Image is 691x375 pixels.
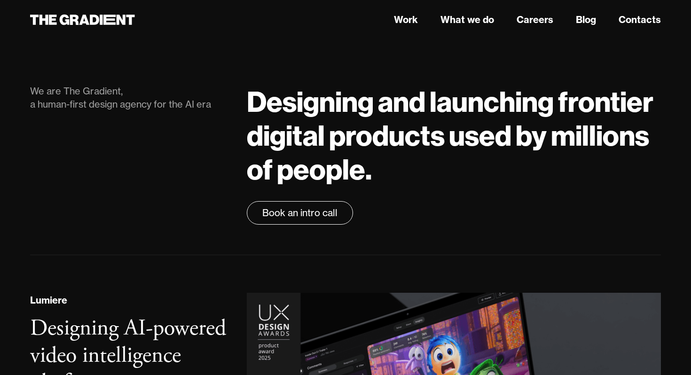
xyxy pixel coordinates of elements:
[517,13,553,27] a: Careers
[30,293,67,307] div: Lumiere
[619,13,661,27] a: Contacts
[576,13,596,27] a: Blog
[30,85,228,111] div: We are The Gradient, a human-first design agency for the AI era
[394,13,418,27] a: Work
[440,13,494,27] a: What we do
[247,201,353,225] a: Book an intro call
[247,85,661,186] h1: Designing and launching frontier digital products used by millions of people.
